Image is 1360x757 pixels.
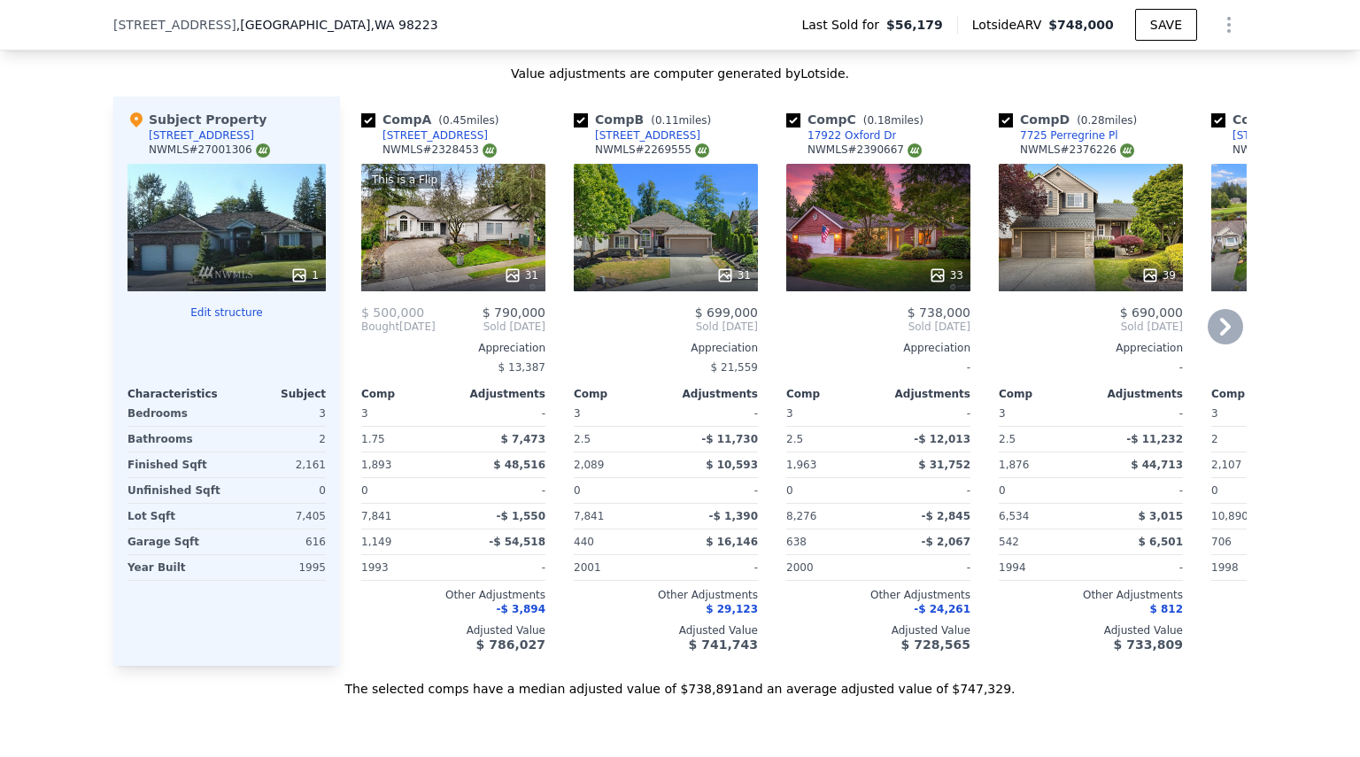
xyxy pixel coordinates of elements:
[1211,128,1338,143] a: [STREET_ADDRESS]
[361,341,545,355] div: Appreciation
[1070,114,1144,127] span: ( miles)
[361,320,436,334] div: [DATE]
[999,341,1183,355] div: Appreciation
[497,603,545,615] span: -$ 3,894
[230,427,326,452] div: 2
[644,114,718,127] span: ( miles)
[922,536,970,548] span: -$ 2,067
[483,143,497,158] img: NWMLS Logo
[1094,555,1183,580] div: -
[999,407,1006,420] span: 3
[453,387,545,401] div: Adjustments
[574,623,758,637] div: Adjusted Value
[972,16,1048,34] span: Lotside ARV
[1094,478,1183,503] div: -
[361,427,450,452] div: 1.75
[786,588,970,602] div: Other Adjustments
[436,320,545,334] span: Sold [DATE]
[574,128,700,143] a: [STREET_ADDRESS]
[361,510,391,522] span: 7,841
[361,484,368,497] span: 0
[695,143,709,158] img: NWMLS Logo
[1211,484,1218,497] span: 0
[878,387,970,401] div: Adjustments
[882,478,970,503] div: -
[457,478,545,503] div: -
[1139,536,1183,548] span: $ 6,501
[431,114,506,127] span: ( miles)
[999,510,1029,522] span: 6,534
[127,452,223,477] div: Finished Sqft
[127,529,223,554] div: Garage Sqft
[701,433,758,445] span: -$ 11,730
[574,459,604,471] span: 2,089
[361,128,488,143] a: [STREET_ADDRESS]
[1135,9,1197,41] button: SAVE
[695,305,758,320] span: $ 699,000
[999,320,1183,334] span: Sold [DATE]
[914,603,970,615] span: -$ 24,261
[113,65,1247,82] div: Value adjustments are computer generated by Lotside .
[476,637,545,652] span: $ 786,027
[493,459,545,471] span: $ 48,516
[127,504,223,529] div: Lot Sqft
[786,459,816,471] span: 1,963
[501,433,545,445] span: $ 7,473
[127,401,223,426] div: Bedrooms
[1211,555,1300,580] div: 1998
[689,637,758,652] span: $ 741,743
[786,128,896,143] a: 17922 Oxford Dr
[786,623,970,637] div: Adjusted Value
[666,387,758,401] div: Adjustments
[230,504,326,529] div: 7,405
[127,111,267,128] div: Subject Property
[1141,266,1176,284] div: 39
[127,305,326,320] button: Edit structure
[127,478,223,503] div: Unfinished Sqft
[1131,459,1183,471] span: $ 44,713
[1020,143,1134,158] div: NWMLS # 2376226
[882,401,970,426] div: -
[361,305,424,320] span: $ 500,000
[999,484,1006,497] span: 0
[230,529,326,554] div: 616
[999,128,1118,143] a: 7725 Perregrine Pl
[706,536,758,548] span: $ 16,146
[361,588,545,602] div: Other Adjustments
[908,143,922,158] img: NWMLS Logo
[706,459,758,471] span: $ 10,593
[1211,427,1300,452] div: 2
[999,623,1183,637] div: Adjusted Value
[669,401,758,426] div: -
[361,459,391,471] span: 1,893
[1211,536,1232,548] span: 706
[361,320,399,334] span: Bought
[786,355,970,380] div: -
[236,16,438,34] span: , [GEOGRAPHIC_DATA]
[1020,128,1118,143] div: 7725 Perregrine Pl
[914,433,970,445] span: -$ 12,013
[595,143,709,158] div: NWMLS # 2269555
[574,320,758,334] span: Sold [DATE]
[1211,459,1241,471] span: 2,107
[595,128,700,143] div: [STREET_ADDRESS]
[230,555,326,580] div: 1995
[489,536,545,548] span: -$ 54,518
[999,555,1087,580] div: 1994
[1048,18,1114,32] span: $748,000
[807,128,896,143] div: 17922 Oxford Dr
[716,266,751,284] div: 31
[856,114,931,127] span: ( miles)
[574,111,718,128] div: Comp B
[1094,401,1183,426] div: -
[711,361,758,374] span: $ 21,559
[370,18,437,32] span: , WA 98223
[786,320,970,334] span: Sold [DATE]
[382,128,488,143] div: [STREET_ADDRESS]
[999,588,1183,602] div: Other Adjustments
[1211,7,1247,42] button: Show Options
[918,459,970,471] span: $ 31,752
[1081,114,1105,127] span: 0.28
[929,266,963,284] div: 33
[786,536,807,548] span: 638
